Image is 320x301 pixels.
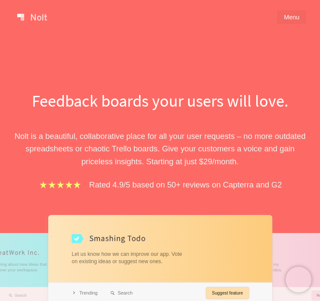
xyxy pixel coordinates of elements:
h1: Feedback boards your users will love. [7,89,313,113]
a: Menu [277,10,306,24]
img: stars.b067e34983.png [38,180,82,190]
p: Rated 4.9/5 based on 50+ reviews on Capterra and G2 [89,178,282,191]
iframe: Chatra live chat [286,267,311,292]
p: Nolt is a beautiful, collaborative place for all your user requests – no more outdated spreadshee... [7,130,313,168]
